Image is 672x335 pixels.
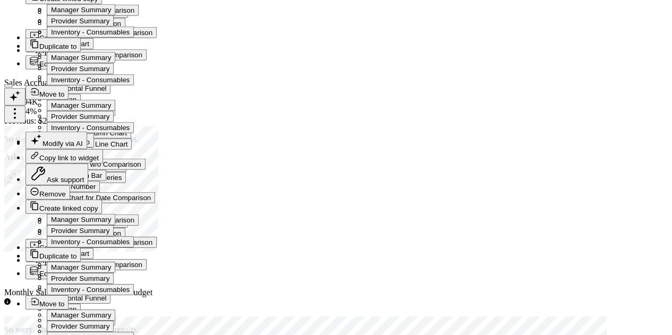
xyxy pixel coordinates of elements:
button: Manager Summary [47,4,115,15]
button: Manager Summary [47,52,115,63]
button: Inventory - Consumables [47,74,134,85]
button: Manager Summary [47,310,115,321]
button: Duplicate to [25,38,81,52]
button: Manager Summary [47,262,115,273]
button: Provider Summary [47,225,114,236]
button: Create linked copy [25,200,102,214]
button: Remove [25,185,70,200]
button: Provider Summary [47,63,114,74]
button: Inventory - Consumables [47,284,134,295]
button: Inventory - Consumables [47,236,134,247]
button: Move to [25,295,69,310]
button: Duplicate to [25,247,81,262]
button: Copy link to widget [25,149,103,164]
button: Modify via AI [25,132,87,149]
button: Ask support [25,164,88,185]
button: Manager Summary [47,214,115,225]
button: Inventory - Consumables [47,27,134,38]
button: Provider Summary [47,15,114,27]
button: Provider Summary [47,273,114,284]
button: Provider Summary [47,321,114,332]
